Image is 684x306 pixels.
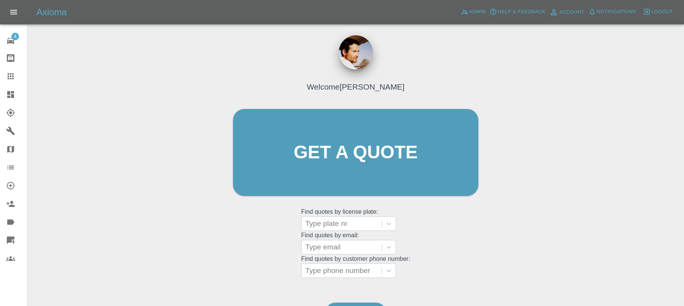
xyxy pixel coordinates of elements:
span: Logout [651,8,673,16]
grid: Find quotes by license plate: [301,208,410,231]
img: ... [339,35,373,69]
a: Get a quote [233,109,478,196]
span: Admin [469,8,486,16]
a: Account [547,6,587,18]
button: Open drawer [5,3,23,21]
button: Help & Feedback [487,6,547,18]
span: Notifications [597,8,636,16]
span: Help & Feedback [498,8,545,16]
grid: Find quotes by email: [301,232,410,254]
span: 4 [11,33,19,40]
h4: Welcome [PERSON_NAME] [307,81,404,93]
span: Account [559,8,585,17]
button: Notifications [587,6,638,18]
h5: Axioma [36,6,67,18]
grid: Find quotes by customer phone number: [301,256,410,278]
a: Admin [459,6,488,18]
button: Logout [641,6,675,18]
